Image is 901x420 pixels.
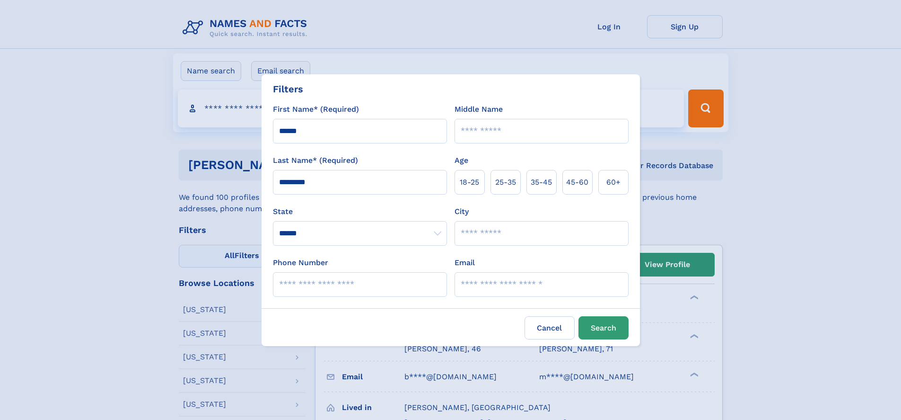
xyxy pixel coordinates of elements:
[525,316,575,340] label: Cancel
[495,177,516,188] span: 25‑35
[273,206,447,217] label: State
[578,316,629,340] button: Search
[455,155,468,166] label: Age
[273,257,328,268] label: Phone Number
[606,177,621,188] span: 60+
[531,177,552,188] span: 35‑45
[455,104,503,115] label: Middle Name
[273,155,358,166] label: Last Name* (Required)
[273,104,359,115] label: First Name* (Required)
[273,82,303,96] div: Filters
[566,177,588,188] span: 45‑60
[460,177,479,188] span: 18‑25
[455,206,469,217] label: City
[455,257,475,268] label: Email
